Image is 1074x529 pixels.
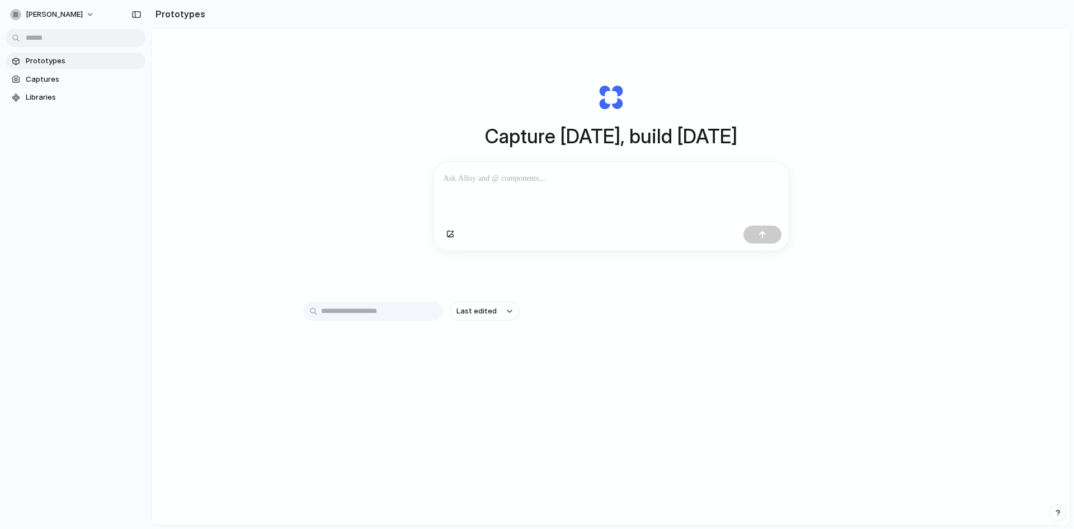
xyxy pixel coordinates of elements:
[6,71,145,88] a: Captures
[456,306,497,317] span: Last edited
[151,7,205,21] h2: Prototypes
[450,302,519,321] button: Last edited
[26,92,141,103] span: Libraries
[6,6,100,24] button: [PERSON_NAME]
[6,53,145,69] a: Prototypes
[485,121,737,151] h1: Capture [DATE], build [DATE]
[26,55,141,67] span: Prototypes
[26,9,83,20] span: [PERSON_NAME]
[6,89,145,106] a: Libraries
[26,74,141,85] span: Captures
